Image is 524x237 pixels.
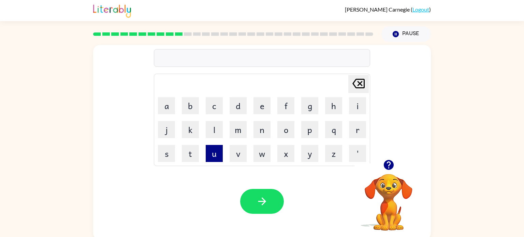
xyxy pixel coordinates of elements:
img: Literably [93,3,131,18]
button: ' [349,145,366,162]
button: Pause [381,26,431,42]
button: f [277,97,294,114]
button: x [277,145,294,162]
button: e [253,97,271,114]
button: u [206,145,223,162]
button: l [206,121,223,138]
button: i [349,97,366,114]
a: Logout [412,6,429,13]
button: h [325,97,342,114]
button: t [182,145,199,162]
button: r [349,121,366,138]
button: k [182,121,199,138]
button: n [253,121,271,138]
button: m [230,121,247,138]
div: ( ) [345,6,431,13]
button: v [230,145,247,162]
button: y [301,145,318,162]
video: Your browser must support playing .mp4 files to use Literably. Please try using another browser. [354,163,423,232]
button: j [158,121,175,138]
button: w [253,145,271,162]
button: a [158,97,175,114]
span: [PERSON_NAME] Carnegie [345,6,411,13]
button: c [206,97,223,114]
button: s [158,145,175,162]
button: q [325,121,342,138]
button: d [230,97,247,114]
button: b [182,97,199,114]
button: p [301,121,318,138]
button: o [277,121,294,138]
button: g [301,97,318,114]
button: z [325,145,342,162]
